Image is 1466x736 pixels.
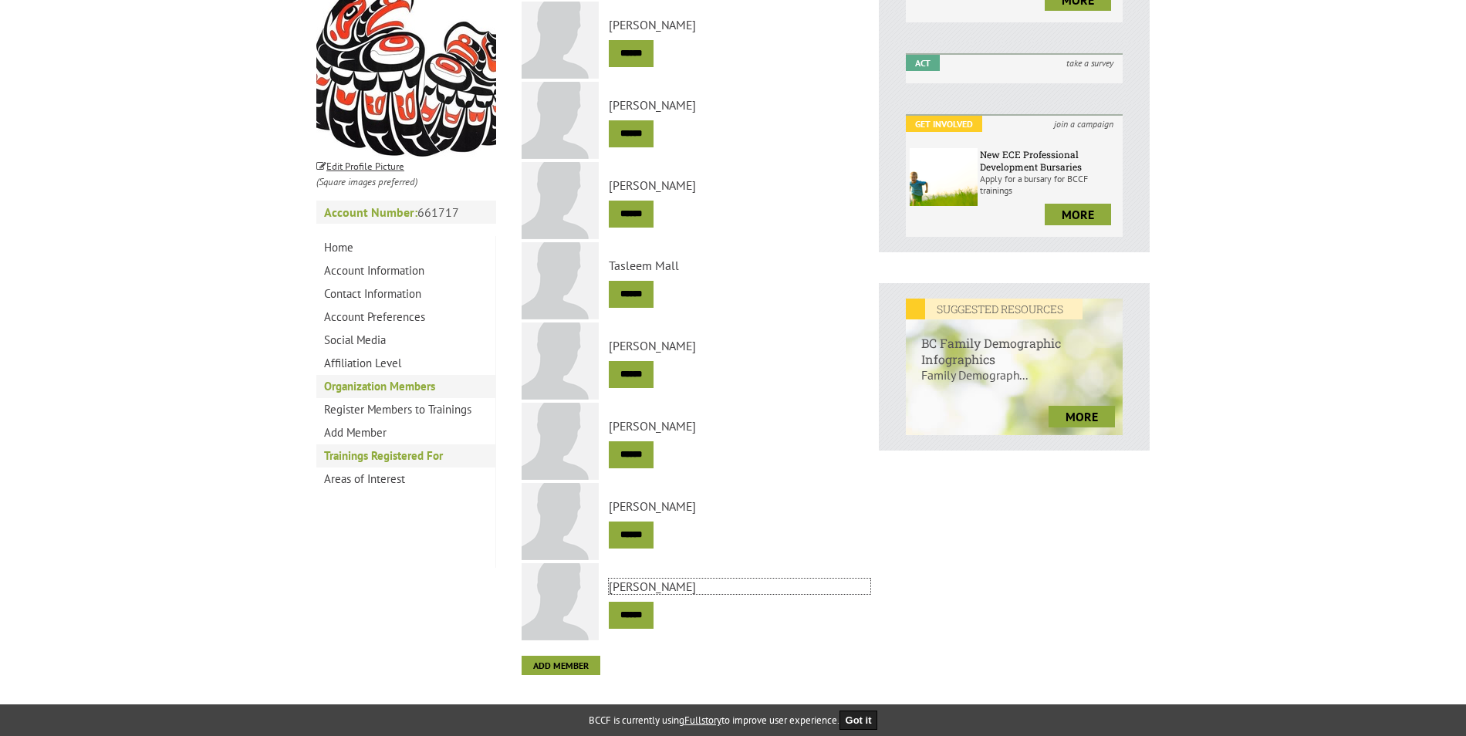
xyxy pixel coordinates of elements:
[1049,406,1115,427] a: more
[609,338,870,353] a: [PERSON_NAME]
[906,299,1083,319] em: SUGGESTED RESOURCES
[316,236,495,259] a: Home
[316,352,495,375] a: Affiliation Level
[316,306,495,329] a: Account Preferences
[316,157,404,173] a: Edit Profile Picture
[316,421,495,444] a: Add Member
[522,563,599,640] img: Cheri Schroeder
[906,319,1123,367] h6: BC Family Demographic Infographics
[316,398,495,421] a: Register Members to Trainings
[316,201,496,224] p: 661717
[316,468,495,491] a: Areas of Interest
[316,259,495,282] a: Account Information
[609,498,870,514] a: [PERSON_NAME]
[316,160,404,173] small: Edit Profile Picture
[522,403,599,480] img: Jayme Johnson
[316,329,495,352] a: Social Media
[522,656,600,675] a: Add Member
[980,148,1119,173] h6: New ECE Professional Development Bursaries
[906,55,940,71] em: Act
[316,282,495,306] a: Contact Information
[609,258,870,273] a: Tasleem Mall
[522,162,599,239] img: Debbie Cathey
[522,242,599,319] img: Tasleem Mall
[1045,116,1123,132] i: join a campaign
[839,711,878,730] button: Got it
[609,418,870,434] a: [PERSON_NAME]
[980,173,1119,196] p: Apply for a bursary for BCCF trainings
[609,177,870,193] a: [PERSON_NAME]
[522,2,599,79] img: Cecilia Plecas
[522,82,599,159] img: Marisa Anthony
[522,322,599,400] img: Lori Speck
[316,444,495,468] a: Trainings Registered For
[684,714,721,727] a: Fullstory
[906,116,982,132] em: Get Involved
[609,97,870,113] a: [PERSON_NAME]
[1045,204,1111,225] a: more
[316,175,417,188] i: (Square images preferred)
[906,367,1123,398] p: Family Demograph...
[1057,55,1123,71] i: take a survey
[609,579,870,594] a: [PERSON_NAME]
[316,375,495,398] a: Organization Members
[609,17,870,32] a: [PERSON_NAME]
[324,204,417,220] strong: Account Number:
[522,483,599,560] img: Mary Henderson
